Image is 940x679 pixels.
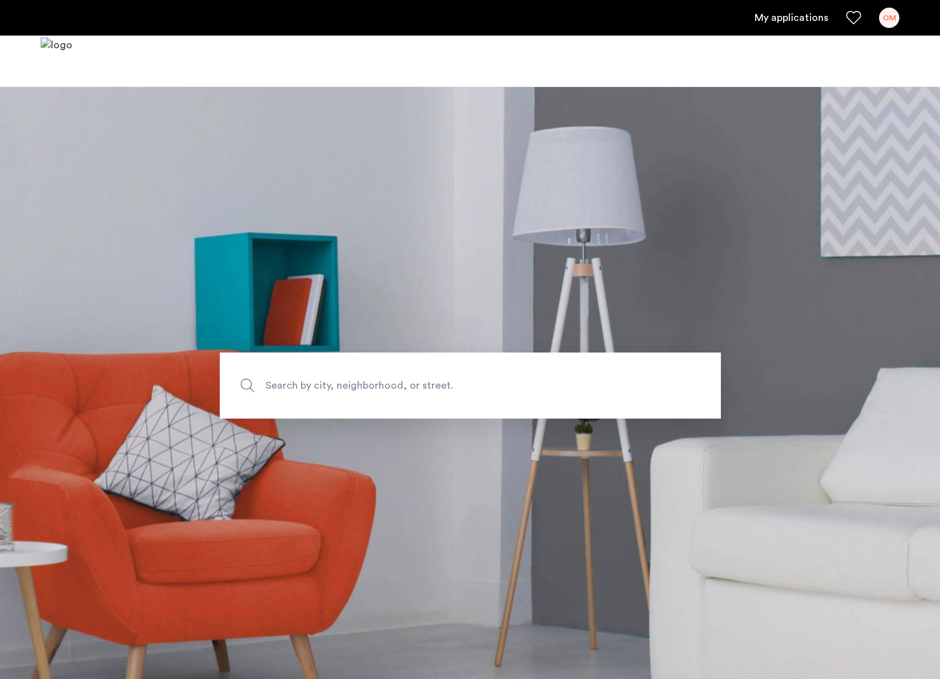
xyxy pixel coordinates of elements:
[41,37,72,85] a: Cazamio logo
[846,10,861,25] a: Favorites
[755,10,828,25] a: My application
[220,353,721,419] input: Apartment Search
[879,8,899,28] div: OM
[41,37,72,85] img: logo
[265,377,616,394] span: Search by city, neighborhood, or street.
